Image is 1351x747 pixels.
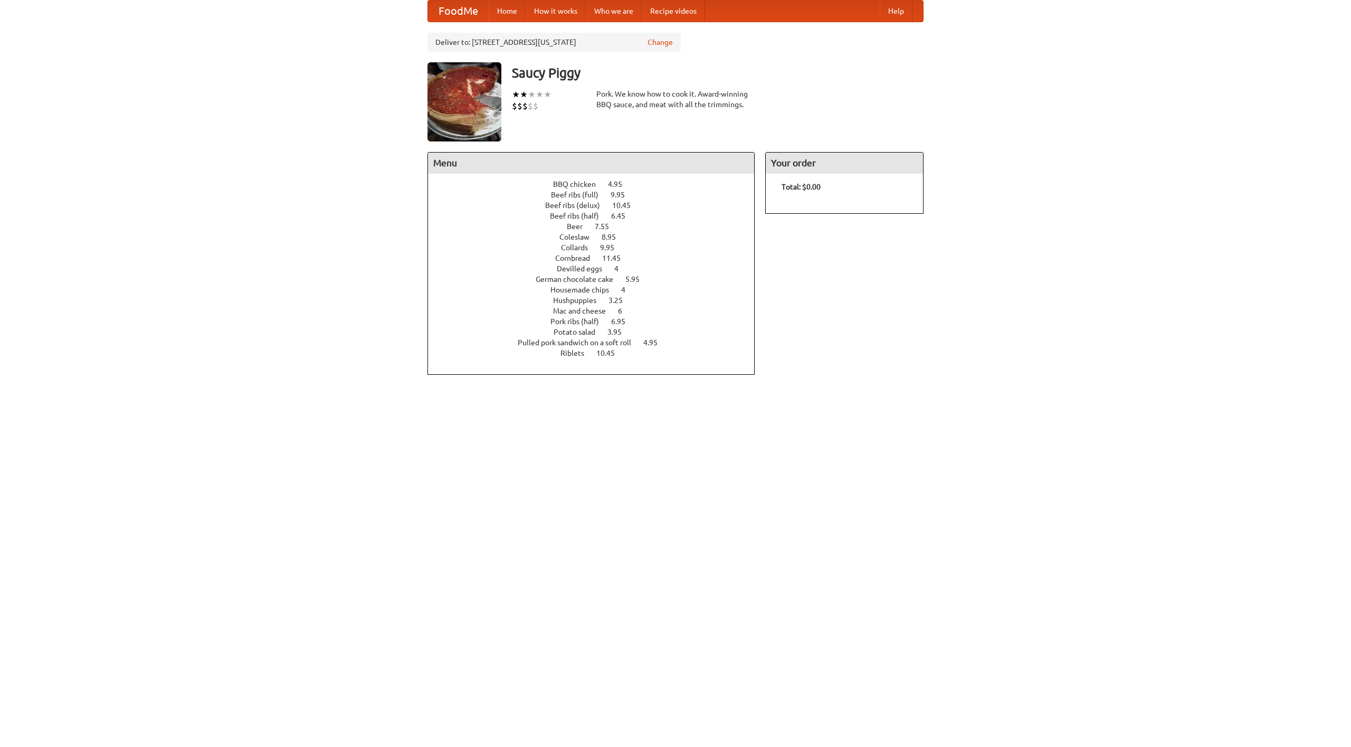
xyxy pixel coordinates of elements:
li: ★ [544,89,551,100]
h4: Your order [766,153,923,174]
li: ★ [512,89,520,100]
span: Devilled eggs [557,264,613,273]
span: 9.95 [600,243,625,252]
span: Mac and cheese [553,307,616,315]
a: Collards 9.95 [561,243,634,252]
span: Hushpuppies [553,296,607,305]
span: 5.95 [625,275,650,283]
div: Deliver to: [STREET_ADDRESS][US_STATE] [427,33,681,52]
a: Pulled pork sandwich on a soft roll 4.95 [518,338,677,347]
li: ★ [520,89,528,100]
a: Potato salad 3.95 [554,328,641,336]
a: Who we are [586,1,642,22]
li: $ [533,100,538,112]
span: 3.95 [607,328,632,336]
span: 10.45 [596,349,625,357]
span: Beef ribs (delux) [545,201,611,210]
span: Riblets [560,349,595,357]
span: 4 [614,264,629,273]
span: 6 [618,307,633,315]
a: Riblets 10.45 [560,349,634,357]
span: 9.95 [611,191,635,199]
span: Housemade chips [550,286,620,294]
span: 8.95 [602,233,626,241]
span: Pulled pork sandwich on a soft roll [518,338,642,347]
li: $ [517,100,522,112]
span: Cornbread [555,254,601,262]
span: BBQ chicken [553,180,606,188]
a: Pork ribs (half) 6.95 [550,317,645,326]
a: Beef ribs (full) 9.95 [551,191,644,199]
a: Beer 7.55 [567,222,629,231]
span: Collards [561,243,598,252]
span: 4.95 [643,338,668,347]
a: Mac and cheese 6 [553,307,642,315]
a: How it works [526,1,586,22]
span: 10.45 [612,201,641,210]
span: 3.25 [608,296,633,305]
a: Beef ribs (delux) 10.45 [545,201,650,210]
li: $ [522,100,528,112]
img: angular.jpg [427,62,501,141]
span: 4.95 [608,180,633,188]
a: Cornbread 11.45 [555,254,640,262]
span: Coleslaw [559,233,600,241]
li: ★ [528,89,536,100]
span: Beef ribs (half) [550,212,610,220]
a: FoodMe [428,1,489,22]
a: Devilled eggs 4 [557,264,638,273]
span: Beer [567,222,593,231]
a: Help [880,1,912,22]
a: Change [648,37,673,48]
span: 6.95 [611,317,636,326]
a: Coleslaw 8.95 [559,233,635,241]
span: German chocolate cake [536,275,624,283]
div: Pork. We know how to cook it. Award-winning BBQ sauce, and meat with all the trimmings. [596,89,755,110]
a: Housemade chips 4 [550,286,645,294]
a: Home [489,1,526,22]
span: 4 [621,286,636,294]
a: Recipe videos [642,1,705,22]
span: Pork ribs (half) [550,317,610,326]
span: 7.55 [595,222,620,231]
li: ★ [536,89,544,100]
span: Potato salad [554,328,606,336]
a: BBQ chicken 4.95 [553,180,642,188]
li: $ [528,100,533,112]
a: Hushpuppies 3.25 [553,296,642,305]
b: Total: $0.00 [782,183,821,191]
h3: Saucy Piggy [512,62,924,83]
li: $ [512,100,517,112]
a: Beef ribs (half) 6.45 [550,212,645,220]
span: 11.45 [602,254,631,262]
span: 6.45 [611,212,636,220]
a: German chocolate cake 5.95 [536,275,659,283]
span: Beef ribs (full) [551,191,609,199]
h4: Menu [428,153,754,174]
